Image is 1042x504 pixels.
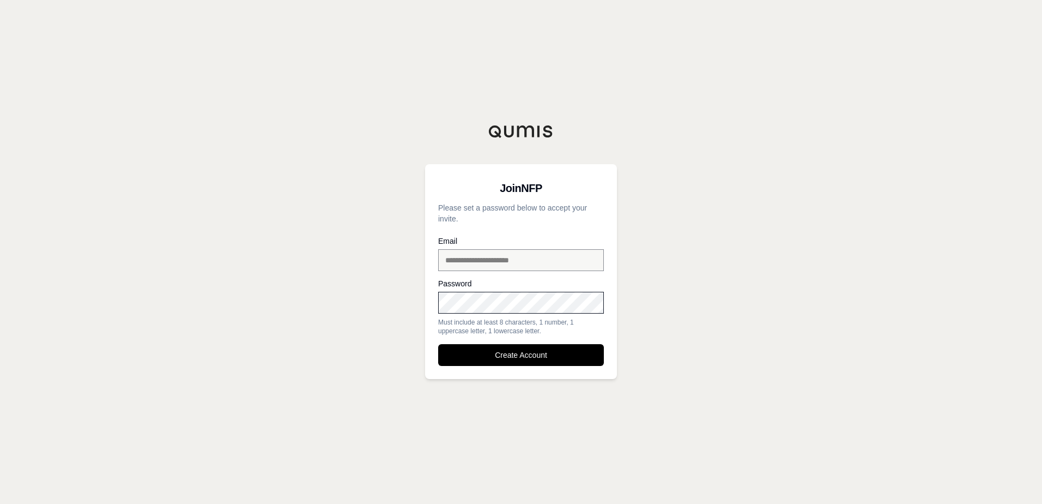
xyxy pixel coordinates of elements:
div: Must include at least 8 characters, 1 number, 1 uppercase letter, 1 lowercase letter. [438,318,604,335]
img: Qumis [488,125,554,138]
h3: Join NFP [438,177,604,199]
label: Email [438,237,604,245]
button: Create Account [438,344,604,366]
label: Password [438,280,604,287]
p: Please set a password below to accept your invite. [438,202,604,224]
